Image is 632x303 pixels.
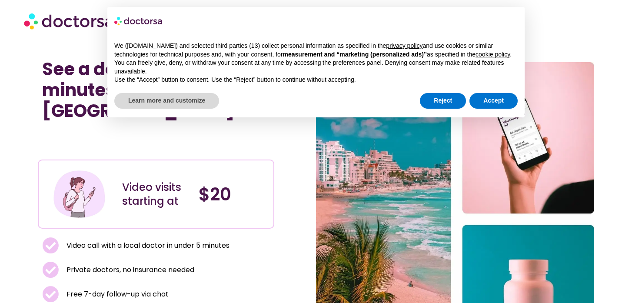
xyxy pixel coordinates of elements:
span: Free 7-day follow-up via chat [64,288,169,300]
iframe: Customer reviews powered by Trustpilot [42,130,173,140]
button: Accept [469,93,518,109]
p: You can freely give, deny, or withdraw your consent at any time by accessing the preferences pane... [114,59,518,76]
h1: See a doctor online in minutes in [GEOGRAPHIC_DATA] [42,59,270,121]
div: Video visits starting at [122,180,190,208]
h4: $20 [199,184,267,205]
a: cookie policy [476,51,510,58]
img: logo [114,14,163,28]
img: Illustration depicting a young woman in a casual outfit, engaged with her smartphone. She has a p... [52,167,106,221]
p: We ([DOMAIN_NAME]) and selected third parties (13) collect personal information as specified in t... [114,42,518,59]
span: Private doctors, no insurance needed [64,264,194,276]
span: Video call with a local doctor in under 5 minutes [64,240,230,252]
p: Use the “Accept” button to consent. Use the “Reject” button to continue without accepting. [114,76,518,84]
a: privacy policy [386,42,422,49]
button: Reject [420,93,466,109]
button: Learn more and customize [114,93,219,109]
iframe: Customer reviews powered by Trustpilot [42,140,270,151]
strong: measurement and “marketing (personalized ads)” [283,51,427,58]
